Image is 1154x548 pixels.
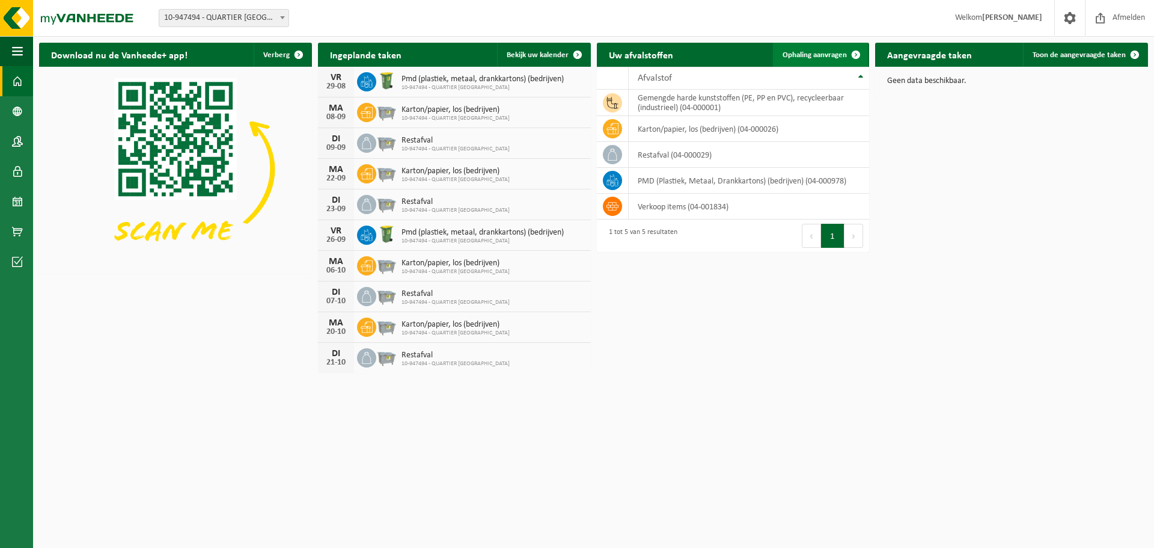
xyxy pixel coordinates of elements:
[324,297,348,306] div: 07-10
[982,13,1042,22] strong: [PERSON_NAME]
[497,43,590,67] a: Bekijk uw kalender
[324,195,348,205] div: DI
[324,113,348,122] div: 08-09
[324,349,348,359] div: DI
[401,146,510,153] span: 10-947494 - QUARTIER [GEOGRAPHIC_DATA]
[159,10,288,26] span: 10-947494 - QUARTIER NV - EKE
[887,77,1136,85] p: Geen data beschikbaar.
[603,223,677,249] div: 1 tot 5 van 5 resultaten
[324,103,348,113] div: MA
[401,176,510,183] span: 10-947494 - QUARTIER [GEOGRAPHIC_DATA]
[324,134,348,144] div: DI
[254,43,311,67] button: Verberg
[401,330,510,337] span: 10-947494 - QUARTIER [GEOGRAPHIC_DATA]
[376,70,397,91] img: WB-0240-HPE-GN-50
[597,43,685,66] h2: Uw afvalstoffen
[401,75,564,84] span: Pmd (plastiek, metaal, drankkartons) (bedrijven)
[802,224,821,248] button: Previous
[401,259,510,268] span: Karton/papier, los (bedrijven)
[39,43,200,66] h2: Download nu de Vanheede+ app!
[401,115,510,122] span: 10-947494 - QUARTIER [GEOGRAPHIC_DATA]
[324,144,348,152] div: 09-09
[875,43,984,66] h2: Aangevraagde taken
[324,328,348,336] div: 20-10
[401,360,510,368] span: 10-947494 - QUARTIER [GEOGRAPHIC_DATA]
[629,194,870,220] td: verkoop items (04-001834)
[773,43,868,67] a: Ophaling aanvragen
[376,132,397,152] img: WB-2500-GAL-GY-01
[324,359,348,367] div: 21-10
[324,165,348,174] div: MA
[159,9,289,27] span: 10-947494 - QUARTIER NV - EKE
[324,82,348,91] div: 29-08
[401,299,510,306] span: 10-947494 - QUARTIER [GEOGRAPHIC_DATA]
[376,101,397,122] img: WB-2500-GAL-GY-01
[376,254,397,275] img: WB-2500-GAL-GY-01
[401,136,510,146] span: Restafval
[844,224,863,248] button: Next
[629,142,870,168] td: restafval (04-000029)
[263,51,290,59] span: Verberg
[629,90,870,116] td: gemengde harde kunststoffen (PE, PP en PVC), recycleerbaar (industrieel) (04-000001)
[638,73,672,83] span: Afvalstof
[376,162,397,183] img: WB-2500-GAL-GY-01
[401,320,510,330] span: Karton/papier, los (bedrijven)
[401,84,564,91] span: 10-947494 - QUARTIER [GEOGRAPHIC_DATA]
[401,228,564,238] span: Pmd (plastiek, metaal, drankkartons) (bedrijven)
[401,268,510,276] span: 10-947494 - QUARTIER [GEOGRAPHIC_DATA]
[401,238,564,245] span: 10-947494 - QUARTIER [GEOGRAPHIC_DATA]
[324,266,348,275] div: 06-10
[376,316,397,336] img: WB-2500-GAL-GY-01
[1033,51,1126,59] span: Toon de aangevraagde taken
[401,207,510,214] span: 10-947494 - QUARTIER [GEOGRAPHIC_DATA]
[401,167,510,176] span: Karton/papier, los (bedrijven)
[507,51,569,59] span: Bekijk uw kalender
[376,285,397,306] img: WB-2500-GAL-GY-01
[39,67,312,271] img: Download de VHEPlus App
[324,73,348,82] div: VR
[401,351,510,360] span: Restafval
[324,174,348,183] div: 22-09
[401,105,510,115] span: Karton/papier, los (bedrijven)
[629,116,870,142] td: karton/papier, los (bedrijven) (04-000026)
[324,257,348,266] div: MA
[1023,43,1147,67] a: Toon de aangevraagde taken
[324,318,348,328] div: MA
[324,236,348,244] div: 26-09
[376,346,397,367] img: WB-2500-GAL-GY-01
[318,43,414,66] h2: Ingeplande taken
[629,168,870,194] td: PMD (Plastiek, Metaal, Drankkartons) (bedrijven) (04-000978)
[376,224,397,244] img: WB-0240-HPE-GN-50
[324,288,348,297] div: DI
[376,193,397,214] img: WB-2500-GAL-GY-01
[401,289,510,299] span: Restafval
[783,51,847,59] span: Ophaling aanvragen
[324,205,348,214] div: 23-09
[401,197,510,207] span: Restafval
[324,226,348,236] div: VR
[821,224,844,248] button: 1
